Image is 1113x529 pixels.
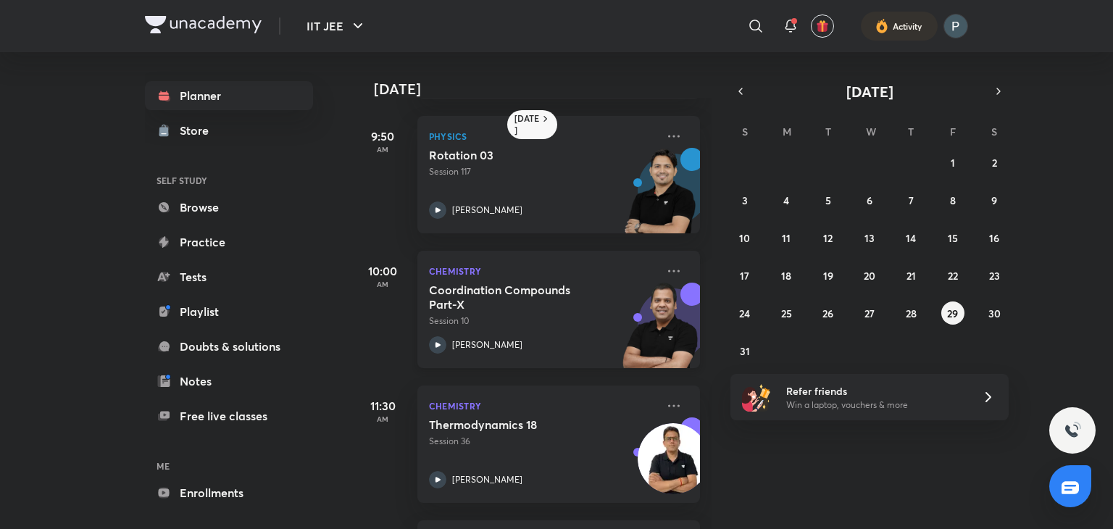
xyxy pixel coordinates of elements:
a: Tests [145,262,313,291]
a: Playlist [145,297,313,326]
abbr: August 7, 2025 [909,193,914,207]
img: Payal Kumari [943,14,968,38]
p: Session 117 [429,165,656,178]
h5: 11:30 [354,397,412,415]
button: August 8, 2025 [941,188,964,212]
h4: [DATE] [374,80,714,98]
abbr: August 8, 2025 [950,193,956,207]
abbr: Sunday [742,125,748,138]
a: Notes [145,367,313,396]
abbr: August 18, 2025 [781,269,791,283]
abbr: August 14, 2025 [906,231,916,245]
button: August 1, 2025 [941,151,964,174]
button: August 21, 2025 [899,264,922,287]
span: [DATE] [846,82,893,101]
abbr: August 17, 2025 [740,269,749,283]
button: August 26, 2025 [817,301,840,325]
a: Practice [145,228,313,257]
h6: Refer friends [786,383,964,399]
h5: 9:50 [354,128,412,145]
button: August 22, 2025 [941,264,964,287]
abbr: August 28, 2025 [906,307,917,320]
button: August 19, 2025 [817,264,840,287]
abbr: Thursday [908,125,914,138]
abbr: August 30, 2025 [988,307,1001,320]
p: AM [354,280,412,288]
abbr: Monday [783,125,791,138]
a: Free live classes [145,401,313,430]
h6: ME [145,454,313,478]
img: avatar [816,20,829,33]
button: August 7, 2025 [899,188,922,212]
abbr: August 10, 2025 [739,231,750,245]
button: August 27, 2025 [858,301,881,325]
img: referral [742,383,771,412]
button: August 24, 2025 [733,301,756,325]
abbr: August 3, 2025 [742,193,748,207]
abbr: August 22, 2025 [948,269,958,283]
img: Company Logo [145,16,262,33]
abbr: August 11, 2025 [782,231,791,245]
abbr: August 4, 2025 [783,193,789,207]
button: August 17, 2025 [733,264,756,287]
abbr: August 2, 2025 [992,156,997,170]
button: August 3, 2025 [733,188,756,212]
h6: SELF STUDY [145,168,313,193]
img: unacademy [620,283,700,383]
abbr: August 31, 2025 [740,344,750,358]
img: unacademy [620,148,700,248]
button: August 4, 2025 [775,188,798,212]
div: Store [180,122,217,139]
button: August 14, 2025 [899,226,922,249]
button: August 10, 2025 [733,226,756,249]
a: Planner [145,81,313,110]
button: August 30, 2025 [983,301,1006,325]
h5: Thermodynamics 18 [429,417,609,432]
button: August 18, 2025 [775,264,798,287]
abbr: August 15, 2025 [948,231,958,245]
a: Store [145,116,313,145]
button: August 16, 2025 [983,226,1006,249]
abbr: August 25, 2025 [781,307,792,320]
abbr: August 5, 2025 [825,193,831,207]
abbr: Friday [950,125,956,138]
button: August 23, 2025 [983,264,1006,287]
p: Chemistry [429,397,656,415]
p: AM [354,415,412,423]
abbr: August 23, 2025 [989,269,1000,283]
button: IIT JEE [298,12,375,41]
button: August 31, 2025 [733,339,756,362]
abbr: August 9, 2025 [991,193,997,207]
abbr: Saturday [991,125,997,138]
abbr: August 19, 2025 [823,269,833,283]
button: August 11, 2025 [775,226,798,249]
p: [PERSON_NAME] [452,204,522,217]
p: [PERSON_NAME] [452,473,522,486]
button: August 12, 2025 [817,226,840,249]
p: Chemistry [429,262,656,280]
abbr: August 20, 2025 [864,269,875,283]
abbr: August 26, 2025 [822,307,833,320]
h5: 10:00 [354,262,412,280]
a: Company Logo [145,16,262,37]
button: August 15, 2025 [941,226,964,249]
button: August 13, 2025 [858,226,881,249]
p: AM [354,145,412,154]
abbr: August 24, 2025 [739,307,750,320]
p: Session 36 [429,435,656,448]
abbr: August 12, 2025 [823,231,833,245]
button: August 25, 2025 [775,301,798,325]
a: Browse [145,193,313,222]
a: Doubts & solutions [145,332,313,361]
button: August 29, 2025 [941,301,964,325]
img: activity [875,17,888,35]
abbr: August 13, 2025 [864,231,875,245]
button: August 20, 2025 [858,264,881,287]
p: Session 10 [429,315,656,328]
h6: [DATE] [514,113,540,136]
h5: Rotation 03 [429,148,609,162]
abbr: August 29, 2025 [947,307,958,320]
abbr: August 27, 2025 [864,307,875,320]
img: ttu [1064,422,1081,439]
a: Enrollments [145,478,313,507]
